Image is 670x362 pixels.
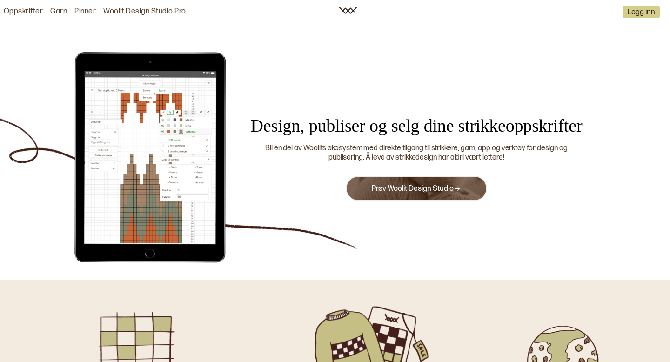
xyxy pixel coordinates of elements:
a: Garn [50,7,67,17]
a: Pinner [74,7,96,17]
img: Woolit ikon [338,7,357,14]
button: Prøv Woolit Design Studio [346,176,487,201]
button: Logg inn [623,6,660,18]
a: Woolit Design Studio Pro [103,7,186,17]
div: Bli en del av Woolits økosystem med direkte tilgang til strikkere, garn, app og verktøy for desig... [248,144,585,163]
img: Illustrasjon av Woolit Design Studio Pro [69,50,232,264]
a: Prøv Woolit Design Studio [372,184,461,193]
a: Oppskrifter [4,7,43,17]
div: Design, publiser og selg dine strikkeoppskrifter [236,114,597,137]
